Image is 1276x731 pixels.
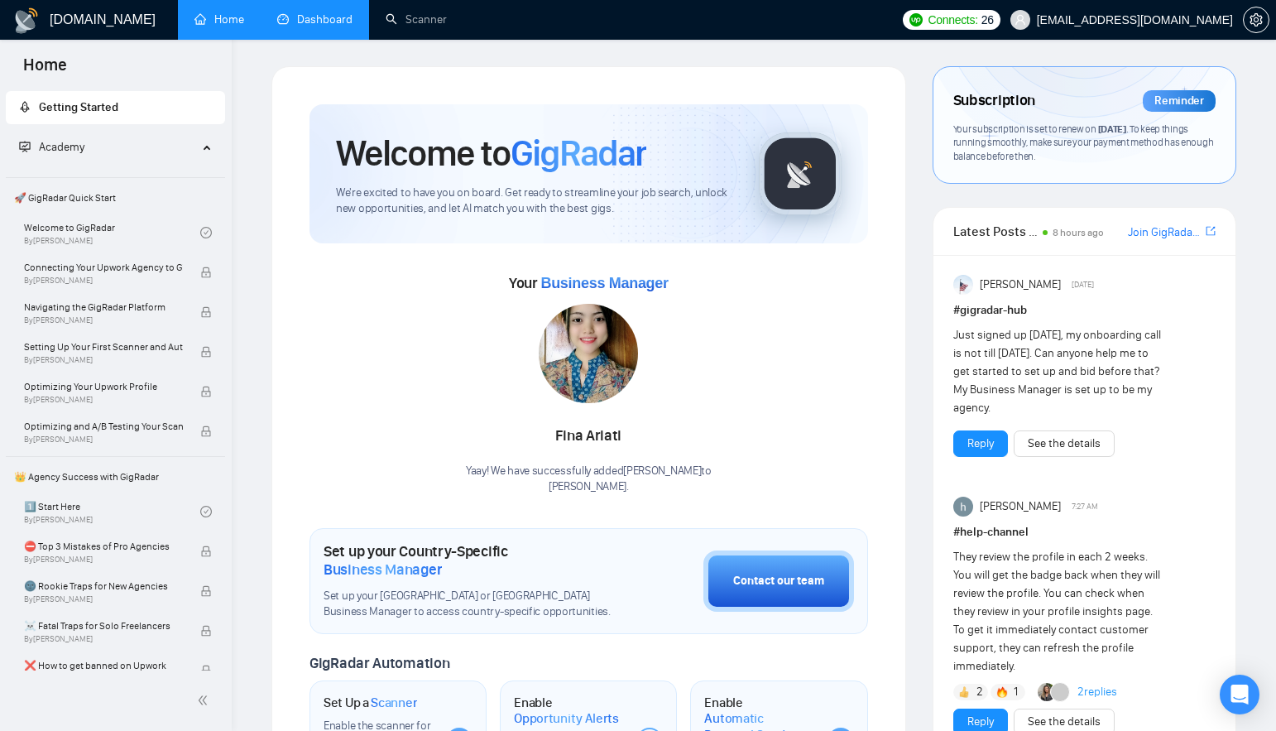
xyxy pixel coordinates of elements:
span: Connects: [928,11,977,29]
span: Scanner [371,695,417,711]
h1: # gigradar-hub [953,301,1216,320]
span: Optimizing and A/B Testing Your Scanner for Better Results [24,418,183,435]
span: Opportunity Alerts [514,710,619,727]
button: Reply [953,430,1008,457]
span: 8 hours ago [1053,227,1104,238]
span: Academy [19,140,84,154]
span: [PERSON_NAME] [980,276,1061,294]
a: 2replies [1077,684,1117,700]
a: Reply [967,435,994,453]
span: Your [509,274,669,292]
a: Join GigRadar Slack Community [1128,224,1202,242]
span: setting [1244,13,1269,26]
span: By [PERSON_NAME] [24,435,183,445]
span: 7:27 AM [1072,499,1098,514]
img: Korlan [1038,683,1056,701]
div: Just signed up [DATE], my onboarding call is not till [DATE]. Can anyone help me to get started t... [953,326,1163,417]
span: [DATE] [1072,277,1094,292]
span: ❌ How to get banned on Upwork [24,657,183,674]
h1: Enable [514,695,623,727]
button: See the details [1014,430,1115,457]
button: Contact our team [703,551,854,612]
span: Setting Up Your First Scanner and Auto-Bidder [24,339,183,355]
span: export [1206,224,1216,238]
span: Subscription [953,87,1035,115]
span: Business Manager [540,275,668,291]
a: export [1206,224,1216,239]
span: lock [200,426,212,437]
button: setting [1243,7,1269,33]
span: 👑 Agency Success with GigRadar [7,460,223,493]
a: 1️⃣ Start HereBy[PERSON_NAME] [24,493,200,530]
span: By [PERSON_NAME] [24,555,183,565]
span: lock [200,585,212,597]
span: user [1015,14,1026,26]
span: rocket [19,101,31,113]
img: upwork-logo.png [909,13,923,26]
img: 🔥 [996,686,1008,698]
div: Yaay! We have successfully added [PERSON_NAME] to [466,464,712,495]
span: Your subscription is set to renew on . To keep things running smoothly, make sure your payment me... [953,123,1214,162]
span: By [PERSON_NAME] [24,395,183,405]
span: 1 [1014,684,1018,700]
span: Academy [39,140,84,154]
h1: # help-channel [953,523,1216,541]
span: check-circle [200,227,212,238]
span: By [PERSON_NAME] [24,634,183,644]
span: fund-projection-screen [19,141,31,152]
span: 🌚 Rookie Traps for New Agencies [24,578,183,594]
span: lock [200,267,212,278]
span: 🚀 GigRadar Quick Start [7,181,223,214]
span: By [PERSON_NAME] [24,594,183,604]
a: dashboardDashboard [277,12,353,26]
span: lock [200,665,212,676]
span: Set up your [GEOGRAPHIC_DATA] or [GEOGRAPHIC_DATA] Business Manager to access country-specific op... [324,589,621,620]
span: By [PERSON_NAME] [24,315,183,325]
span: Home [10,53,80,88]
span: [DATE] [1098,123,1126,135]
span: lock [200,386,212,397]
span: GigRadar Automation [309,654,449,672]
span: lock [200,625,212,637]
a: Reply [967,713,994,731]
a: homeHome [194,12,244,26]
span: ☠️ Fatal Traps for Solo Freelancers [24,618,183,634]
span: We're excited to have you on board. Get ready to streamline your job search, unlock new opportuni... [336,185,732,217]
span: lock [200,306,212,318]
a: See the details [1028,713,1101,731]
a: setting [1243,13,1269,26]
span: 26 [981,11,994,29]
img: haider ali [953,497,973,517]
a: Welcome to GigRadarBy[PERSON_NAME] [24,214,200,251]
div: Reminder [1143,90,1216,112]
span: Latest Posts from the GigRadar Community [953,221,1039,242]
span: Getting Started [39,100,118,114]
li: Getting Started [6,91,225,124]
img: 1714712145690-WhatsApp%20Image%202024-05-02%20at%2015.22.54.jpeg [539,304,638,403]
img: logo [13,7,40,34]
span: double-left [197,692,213,709]
span: lock [200,546,212,557]
img: gigradar-logo.png [759,132,842,215]
span: Navigating the GigRadar Platform [24,299,183,315]
span: 2 [976,684,983,700]
span: By [PERSON_NAME] [24,355,183,365]
a: See the details [1028,435,1101,453]
span: [PERSON_NAME] [980,498,1061,516]
p: [PERSON_NAME] . [466,479,712,495]
h1: Set Up a [324,695,417,711]
a: searchScanner [386,12,447,26]
div: They review the profile in each 2 weeks. You will get the badge back when they will review the pr... [953,548,1163,676]
h1: Welcome to [336,131,646,176]
span: check-circle [200,506,212,517]
span: Connecting Your Upwork Agency to GigRadar [24,259,183,276]
span: lock [200,346,212,358]
img: Anisuzzaman Khan [953,275,973,295]
span: GigRadar [511,131,646,176]
div: Fina Ariati [466,422,712,450]
img: 👍 [958,686,970,698]
span: By [PERSON_NAME] [24,276,183,286]
span: Business Manager [324,560,442,579]
h1: Set up your Country-Specific [324,542,621,579]
div: Contact our team [733,572,824,590]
